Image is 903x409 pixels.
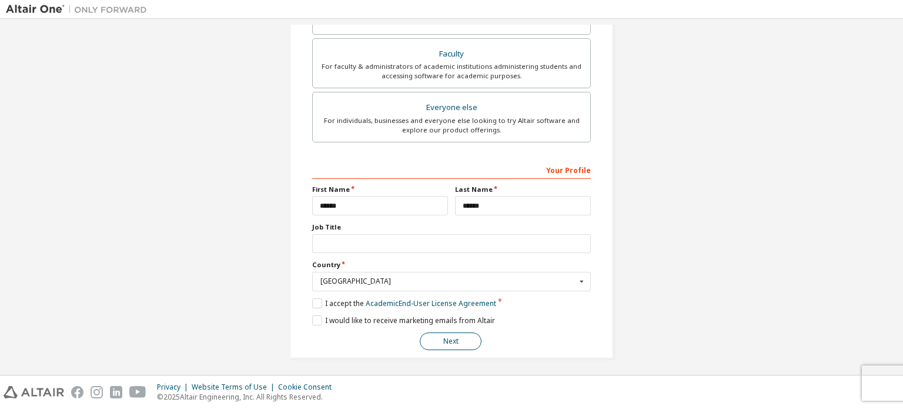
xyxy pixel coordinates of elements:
[6,4,153,15] img: Altair One
[455,185,591,194] label: Last Name
[320,46,583,62] div: Faculty
[312,260,591,270] label: Country
[312,298,496,308] label: I accept the
[192,383,278,392] div: Website Terms of Use
[110,386,122,398] img: linkedin.svg
[320,62,583,81] div: For faculty & administrators of academic institutions administering students and accessing softwa...
[278,383,339,392] div: Cookie Consent
[312,222,591,232] label: Job Title
[320,99,583,116] div: Everyone else
[4,386,64,398] img: altair_logo.svg
[91,386,103,398] img: instagram.svg
[312,160,591,179] div: Your Profile
[71,386,83,398] img: facebook.svg
[157,383,192,392] div: Privacy
[312,185,448,194] label: First Name
[320,278,576,285] div: [GEOGRAPHIC_DATA]
[420,332,481,350] button: Next
[157,392,339,402] p: © 2025 Altair Engineering, Inc. All Rights Reserved.
[129,386,146,398] img: youtube.svg
[320,116,583,135] div: For individuals, businesses and everyone else looking to try Altair software and explore our prod...
[366,298,496,308] a: Academic End-User License Agreement
[312,315,495,325] label: I would like to receive marketing emails from Altair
